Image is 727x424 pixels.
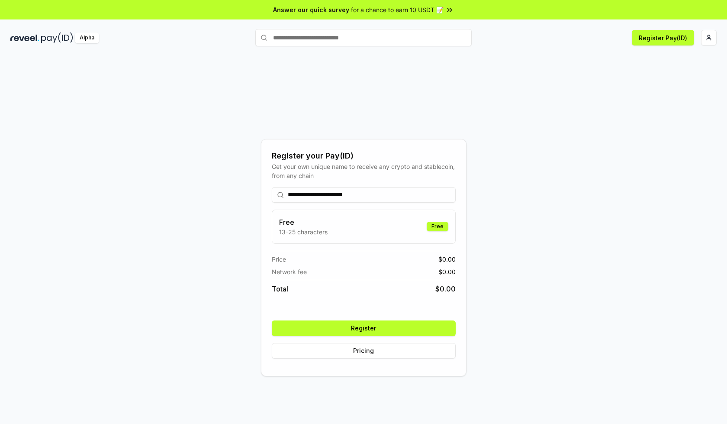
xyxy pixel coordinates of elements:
h3: Free [279,217,328,227]
img: pay_id [41,32,73,43]
img: reveel_dark [10,32,39,43]
p: 13-25 characters [279,227,328,236]
span: for a chance to earn 10 USDT 📝 [351,5,444,14]
div: Register your Pay(ID) [272,150,456,162]
span: Total [272,284,288,294]
span: $ 0.00 [438,255,456,264]
span: Price [272,255,286,264]
button: Register [272,320,456,336]
span: $ 0.00 [435,284,456,294]
button: Register Pay(ID) [632,30,694,45]
span: $ 0.00 [438,267,456,276]
button: Pricing [272,343,456,359]
div: Get your own unique name to receive any crypto and stablecoin, from any chain [272,162,456,180]
div: Free [427,222,448,231]
span: Network fee [272,267,307,276]
div: Alpha [75,32,99,43]
span: Answer our quick survey [273,5,349,14]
